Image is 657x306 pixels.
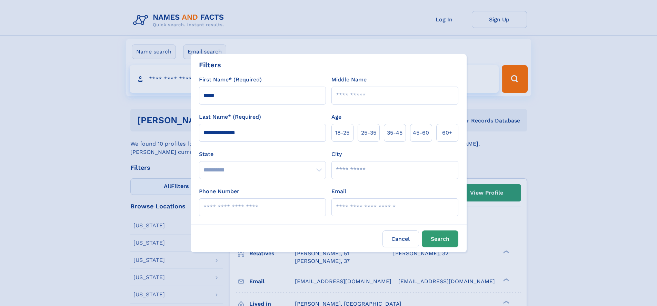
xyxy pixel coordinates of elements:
label: Age [331,113,341,121]
label: State [199,150,326,158]
span: 18‑25 [335,129,349,137]
div: Filters [199,60,221,70]
label: Middle Name [331,76,367,84]
span: 35‑45 [387,129,402,137]
label: Cancel [382,230,419,247]
span: 25‑35 [361,129,376,137]
label: Phone Number [199,187,239,196]
label: Last Name* (Required) [199,113,261,121]
label: City [331,150,342,158]
span: 60+ [442,129,452,137]
span: 45‑60 [413,129,429,137]
button: Search [422,230,458,247]
label: Email [331,187,346,196]
label: First Name* (Required) [199,76,262,84]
